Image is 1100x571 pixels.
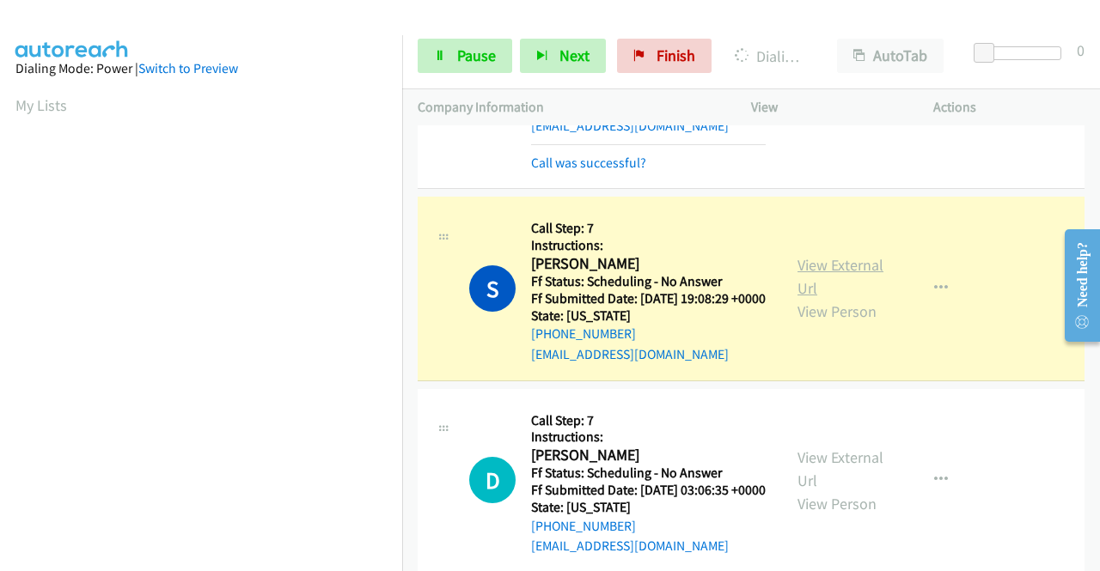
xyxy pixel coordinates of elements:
button: Next [520,39,606,73]
h5: Ff Status: Scheduling - No Answer [531,465,766,482]
p: Actions [933,97,1085,118]
h2: [PERSON_NAME] [531,254,761,274]
h5: Ff Submitted Date: [DATE] 19:08:29 +0000 [531,290,766,307]
span: Next [559,46,590,65]
p: Dialing [PERSON_NAME] [735,45,806,68]
a: [EMAIL_ADDRESS][DOMAIN_NAME] [531,118,729,134]
div: Delay between calls (in seconds) [982,46,1061,60]
h5: Call Step: 7 [531,412,766,429]
h5: State: [US_STATE] [531,307,766,325]
p: Company Information [418,97,720,118]
a: Pause [418,39,512,73]
h5: Instructions: [531,428,766,446]
h5: Ff Status: Scheduling - No Answer [531,273,766,290]
span: Finish [657,46,695,65]
h5: State: [US_STATE] [531,499,766,516]
a: [PHONE_NUMBER] [531,518,636,534]
button: AutoTab [837,39,944,73]
a: Switch to Preview [138,60,238,76]
a: My Lists [15,95,67,115]
h5: Ff Submitted Date: [DATE] 03:06:35 +0000 [531,482,766,499]
a: View External Url [797,447,883,490]
h1: D [469,457,516,503]
a: Call was successful? [531,155,646,171]
div: 0 [1077,39,1085,62]
a: View Person [797,494,877,513]
h2: [PERSON_NAME] [531,446,761,465]
span: Pause [457,46,496,65]
iframe: Resource Center [1051,217,1100,354]
a: [EMAIL_ADDRESS][DOMAIN_NAME] [531,538,729,554]
a: [EMAIL_ADDRESS][DOMAIN_NAME] [531,346,729,362]
h1: S [469,265,516,312]
div: Dialing Mode: Power | [15,58,387,79]
a: Finish [617,39,712,73]
a: View External Url [797,255,883,298]
p: View [751,97,902,118]
h5: Call Step: 7 [531,220,766,237]
h5: Instructions: [531,237,766,254]
a: View Person [797,301,877,321]
a: [PHONE_NUMBER] [531,325,636,342]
